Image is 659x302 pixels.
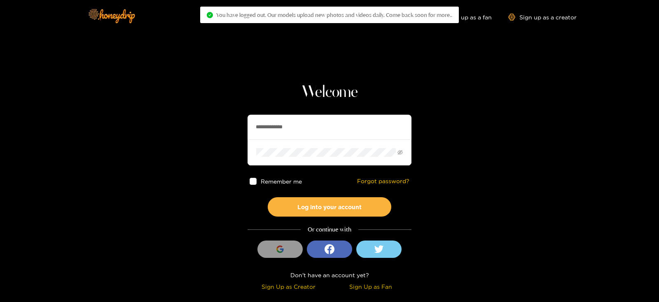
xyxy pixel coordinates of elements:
h1: Welcome [248,83,411,102]
a: Sign up as a creator [508,14,577,21]
div: Sign Up as Fan [332,282,409,291]
a: Sign up as a fan [435,14,492,21]
span: You have logged out. Our models upload new photos and videos daily. Come back soon for more.. [216,12,452,18]
span: Remember me [261,178,302,184]
div: Sign Up as Creator [250,282,327,291]
div: Don't have an account yet? [248,270,411,280]
span: check-circle [207,12,213,18]
span: eye-invisible [397,150,403,155]
button: Log into your account [268,197,391,217]
div: Or continue with [248,225,411,234]
a: Forgot password? [357,178,409,185]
